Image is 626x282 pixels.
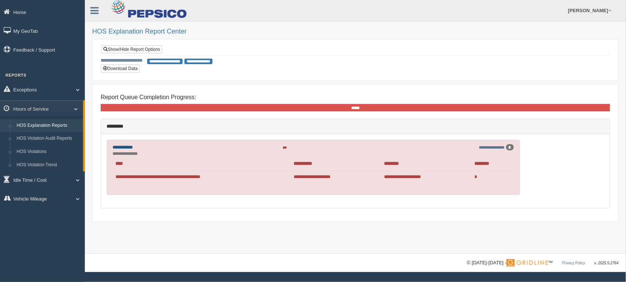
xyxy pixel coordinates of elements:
[562,261,585,265] a: Privacy Policy
[92,28,619,35] h2: HOS Explanation Report Center
[595,261,619,265] span: v. 2025.5.2764
[101,65,140,73] button: Download Data
[13,132,83,145] a: HOS Violation Audit Reports
[13,159,83,172] a: HOS Violation Trend
[101,45,162,53] a: Show/Hide Report Options
[467,259,619,267] div: © [DATE]-[DATE] - ™
[13,119,83,132] a: HOS Explanation Reports
[506,259,548,267] img: Gridline
[13,145,83,159] a: HOS Violations
[101,94,610,101] h4: Report Queue Completion Progress:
